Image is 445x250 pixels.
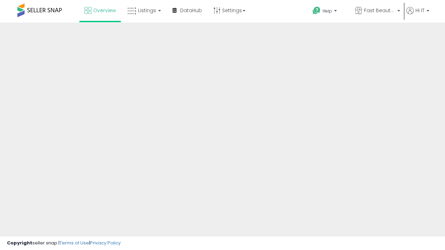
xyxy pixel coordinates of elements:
[364,7,395,14] span: Fast Beauty ([GEOGRAPHIC_DATA])
[323,8,332,14] span: Help
[415,7,424,14] span: Hi IT
[307,1,349,23] a: Help
[7,240,121,247] div: seller snap | |
[406,7,429,23] a: Hi IT
[7,240,32,246] strong: Copyright
[93,7,116,14] span: Overview
[90,240,121,246] a: Privacy Policy
[180,7,202,14] span: DataHub
[312,6,321,15] i: Get Help
[59,240,89,246] a: Terms of Use
[138,7,156,14] span: Listings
